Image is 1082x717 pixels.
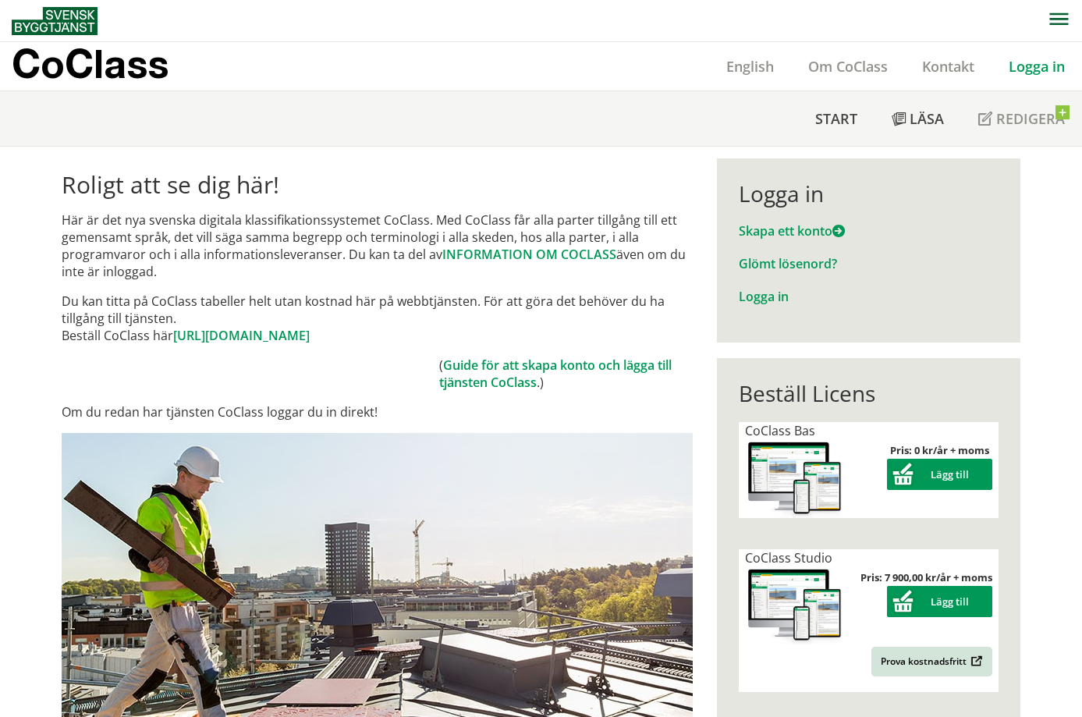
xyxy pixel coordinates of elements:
[12,42,202,91] a: CoClass
[739,180,999,207] div: Logga in
[745,566,845,645] img: coclass-license.jpg
[739,288,789,305] a: Logga in
[968,655,983,667] img: Outbound.png
[887,586,992,617] button: Lägg till
[890,443,989,457] strong: Pris: 0 kr/år + moms
[992,57,1082,76] a: Logga in
[798,91,874,146] a: Start
[860,570,992,584] strong: Pris: 7 900,00 kr/år + moms
[871,647,992,676] a: Prova kostnadsfritt
[62,293,693,344] p: Du kan titta på CoClass tabeller helt utan kostnad här på webbtjänsten. För att göra det behöver ...
[739,222,845,240] a: Skapa ett konto
[745,422,815,439] span: CoClass Bas
[173,327,310,344] a: [URL][DOMAIN_NAME]
[905,57,992,76] a: Kontakt
[442,246,616,263] a: INFORMATION OM COCLASS
[910,109,944,128] span: Läsa
[887,459,992,490] button: Lägg till
[739,380,999,406] div: Beställ Licens
[815,109,857,128] span: Start
[12,55,169,73] p: CoClass
[887,595,992,609] a: Lägg till
[791,57,905,76] a: Om CoClass
[62,171,693,199] h1: Roligt att se dig här!
[12,7,98,35] img: Svensk Byggtjänst
[439,357,693,391] td: ( .)
[739,255,837,272] a: Glömt lösenord?
[874,91,961,146] a: Läsa
[62,403,693,421] p: Om du redan har tjänsten CoClass loggar du in direkt!
[745,439,845,518] img: coclass-license.jpg
[62,211,693,280] p: Här är det nya svenska digitala klassifikationssystemet CoClass. Med CoClass får alla parter till...
[887,467,992,481] a: Lägg till
[745,549,832,566] span: CoClass Studio
[709,57,791,76] a: English
[439,357,672,391] a: Guide för att skapa konto och lägga till tjänsten CoClass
